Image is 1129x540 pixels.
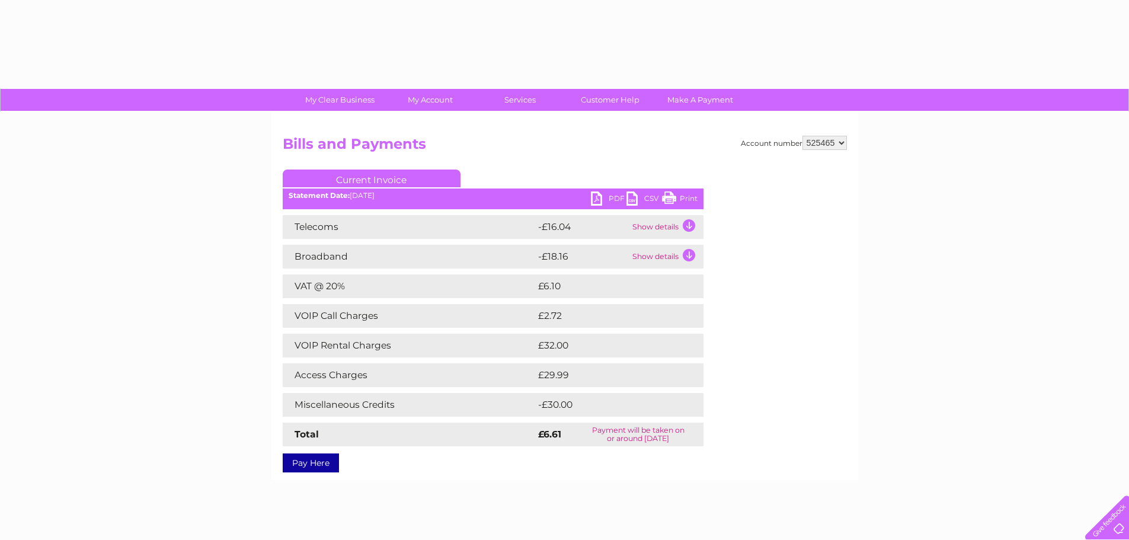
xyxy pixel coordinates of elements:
[471,89,569,111] a: Services
[629,245,703,269] td: Show details
[381,89,479,111] a: My Account
[535,274,674,298] td: £6.10
[295,429,319,440] strong: Total
[626,191,662,209] a: CSV
[283,453,339,472] a: Pay Here
[573,423,703,446] td: Payment will be taken on or around [DATE]
[629,215,703,239] td: Show details
[283,245,535,269] td: Broadband
[283,136,847,158] h2: Bills and Payments
[535,393,682,417] td: -£30.00
[651,89,749,111] a: Make A Payment
[535,304,676,328] td: £2.72
[289,191,350,200] b: Statement Date:
[662,191,698,209] a: Print
[538,429,561,440] strong: £6.61
[283,363,535,387] td: Access Charges
[283,215,535,239] td: Telecoms
[283,274,535,298] td: VAT @ 20%
[535,334,680,357] td: £32.00
[283,191,703,200] div: [DATE]
[535,245,629,269] td: -£18.16
[283,304,535,328] td: VOIP Call Charges
[283,170,460,187] a: Current Invoice
[561,89,659,111] a: Customer Help
[741,136,847,150] div: Account number
[291,89,389,111] a: My Clear Business
[283,393,535,417] td: Miscellaneous Credits
[283,334,535,357] td: VOIP Rental Charges
[535,215,629,239] td: -£16.04
[591,191,626,209] a: PDF
[535,363,680,387] td: £29.99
